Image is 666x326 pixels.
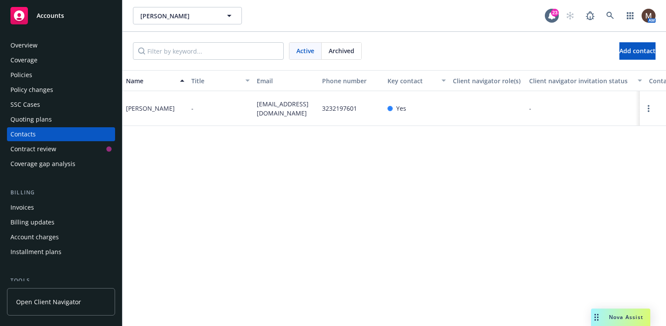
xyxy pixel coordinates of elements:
[7,38,115,52] a: Overview
[319,70,384,91] button: Phone number
[37,12,64,19] span: Accounts
[7,188,115,197] div: Billing
[453,76,522,85] div: Client navigator role(s)
[10,230,59,244] div: Account charges
[609,313,643,321] span: Nova Assist
[7,68,115,82] a: Policies
[7,142,115,156] a: Contract review
[10,68,32,82] div: Policies
[10,127,36,141] div: Contacts
[7,3,115,28] a: Accounts
[7,112,115,126] a: Quoting plans
[10,38,37,52] div: Overview
[322,76,381,85] div: Phone number
[188,70,253,91] button: Title
[10,200,34,214] div: Invoices
[622,7,639,24] a: Switch app
[619,47,656,55] span: Add contact
[7,83,115,97] a: Policy changes
[122,70,188,91] button: Name
[7,200,115,214] a: Invoices
[296,46,314,55] span: Active
[581,7,599,24] a: Report a Bug
[329,46,354,55] span: Archived
[133,42,284,60] input: Filter by keyword...
[253,70,319,91] button: Email
[191,104,194,113] span: -
[10,142,56,156] div: Contract review
[561,7,579,24] a: Start snowing
[7,53,115,67] a: Coverage
[529,104,531,113] span: -
[133,7,242,24] button: [PERSON_NAME]
[591,309,602,326] div: Drag to move
[7,245,115,259] a: Installment plans
[10,83,53,97] div: Policy changes
[322,104,357,113] span: 3232197601
[10,215,54,229] div: Billing updates
[396,104,406,113] span: Yes
[529,76,632,85] div: Client navigator invitation status
[126,104,175,113] div: [PERSON_NAME]
[257,76,315,85] div: Email
[191,76,240,85] div: Title
[387,76,436,85] div: Key contact
[384,70,449,91] button: Key contact
[551,7,559,15] div: 23
[643,103,654,114] a: Open options
[7,230,115,244] a: Account charges
[10,112,52,126] div: Quoting plans
[7,98,115,112] a: SSC Cases
[7,215,115,229] a: Billing updates
[140,11,216,20] span: [PERSON_NAME]
[619,42,656,60] button: Add contact
[10,245,61,259] div: Installment plans
[16,297,81,306] span: Open Client Navigator
[7,127,115,141] a: Contacts
[526,70,646,91] button: Client navigator invitation status
[257,99,315,118] span: [EMAIL_ADDRESS][DOMAIN_NAME]
[10,53,37,67] div: Coverage
[10,98,40,112] div: SSC Cases
[7,157,115,171] a: Coverage gap analysis
[642,9,656,23] img: photo
[449,70,526,91] button: Client navigator role(s)
[7,276,115,285] div: Tools
[126,76,175,85] div: Name
[10,157,75,171] div: Coverage gap analysis
[591,309,650,326] button: Nova Assist
[601,7,619,24] a: Search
